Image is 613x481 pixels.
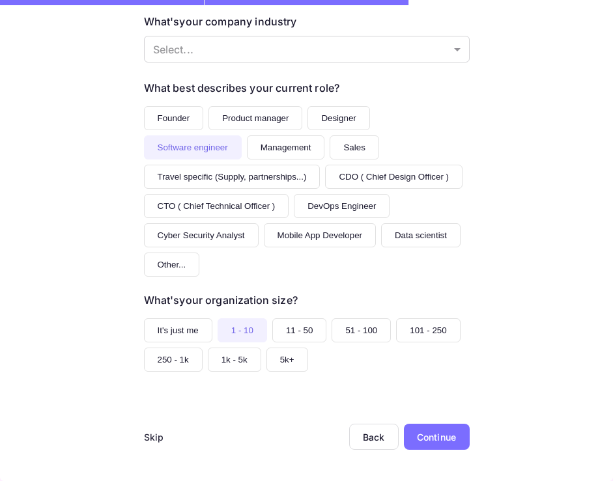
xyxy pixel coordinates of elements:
button: 1k - 5k [208,348,261,372]
button: Data scientist [381,223,461,247]
button: CDO ( Chief Design Officer ) [325,165,463,189]
button: 5k+ [266,348,308,372]
button: 51 - 100 [332,318,391,342]
div: Skip [144,430,164,444]
div: Continue [417,430,456,444]
button: CTO ( Chief Technical Officer ) [144,194,289,218]
button: Cyber Security Analyst [144,223,259,247]
button: Sales [330,135,378,159]
button: Founder [144,106,204,130]
button: Designer [307,106,369,130]
button: Product manager [208,106,302,130]
button: 250 - 1k [144,348,203,372]
div: Without label [144,36,470,62]
button: Travel specific (Supply, partnerships...) [144,165,321,189]
button: 101 - 250 [396,318,460,342]
p: Select... [153,42,449,57]
div: What's your organization size? [144,292,298,308]
div: What's your company industry [144,14,297,29]
button: Management [247,135,325,159]
button: Other... [144,253,200,277]
button: 1 - 10 [218,318,267,342]
div: Back [363,432,385,443]
button: Mobile App Developer [264,223,376,247]
button: It's just me [144,318,212,342]
button: Software engineer [144,135,242,159]
div: What best describes your current role? [144,80,340,96]
button: DevOps Engineer [294,194,390,218]
button: 11 - 50 [272,318,327,342]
